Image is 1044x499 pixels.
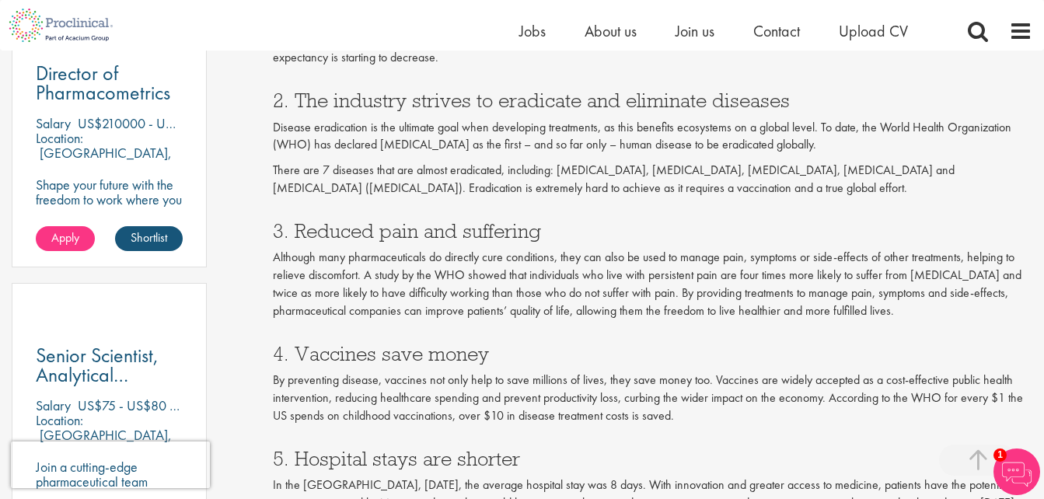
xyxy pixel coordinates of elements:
a: Apply [36,226,95,251]
span: 5. Hospital stays are shorter [273,445,520,471]
p: Although many pharmaceuticals do directly cure conditions, they can also be used to manage pain, ... [273,249,1032,319]
iframe: reCAPTCHA [11,441,210,488]
span: Salary [36,114,71,132]
a: Upload CV [839,21,908,41]
p: [GEOGRAPHIC_DATA], [GEOGRAPHIC_DATA] [36,144,172,176]
span: 3. Reduced pain and suffering [273,218,541,243]
a: Contact [753,21,800,41]
a: Director of Pharmacometrics [36,64,183,103]
a: Join us [676,21,714,41]
span: 4. Vaccines save money [273,340,489,366]
a: Jobs [519,21,546,41]
span: Location: [36,411,83,429]
p: US$75 - US$80 per hour [78,396,214,414]
span: 2. The industry strives to eradicate and eliminate diseases [273,87,790,113]
p: Shape your future with the freedom to work where you thrive! Join our client with this Director p... [36,177,183,251]
p: Disease eradication is the ultimate goal when developing treatments, as this benefits ecosystems ... [273,119,1032,155]
p: By preventing disease, vaccines not only help to save millions of lives, they save money too. Vac... [273,372,1032,425]
span: Location: [36,129,83,147]
p: US$210000 - US$214900 per annum [78,114,282,132]
a: About us [585,21,637,41]
p: There are 7 diseases that are almost eradicated, including: [MEDICAL_DATA], [MEDICAL_DATA], [MEDI... [273,162,1032,197]
a: Shortlist [115,226,183,251]
p: [GEOGRAPHIC_DATA], [GEOGRAPHIC_DATA] [36,426,172,459]
span: Apply [51,229,79,246]
span: Senior Scientist, Analytical Chemistry [36,342,159,407]
img: Chatbot [993,448,1040,495]
span: Director of Pharmacometrics [36,60,170,106]
span: Salary [36,396,71,414]
a: Senior Scientist, Analytical Chemistry [36,346,183,385]
span: 1 [993,448,1007,462]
